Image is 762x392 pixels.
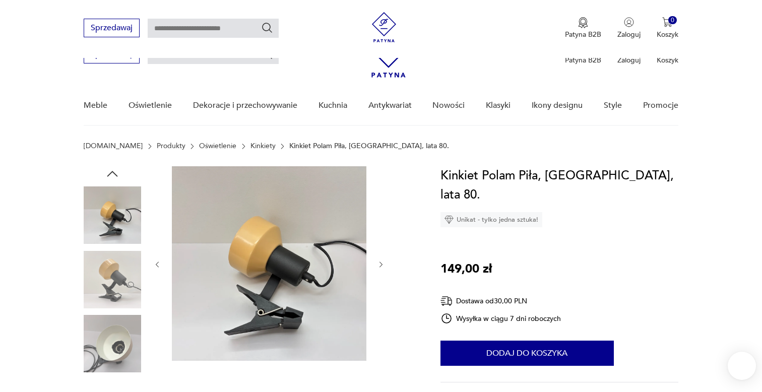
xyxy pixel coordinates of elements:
a: Oświetlenie [129,86,172,125]
p: Zaloguj [617,30,641,39]
a: Oświetlenie [199,142,236,150]
a: Meble [84,86,107,125]
a: Antykwariat [368,86,412,125]
button: Patyna B2B [565,17,601,39]
a: Ikona medaluPatyna B2B [565,17,601,39]
a: Dekoracje i przechowywanie [193,86,297,125]
p: Patyna B2B [565,30,601,39]
p: Patyna B2B [565,55,601,65]
button: 0Koszyk [657,17,678,39]
img: Zdjęcie produktu Kinkiet Polam Piła, Polska, lata 80. [84,315,141,372]
img: Zdjęcie produktu Kinkiet Polam Piła, Polska, lata 80. [84,186,141,244]
a: Promocje [643,86,678,125]
a: Produkty [157,142,185,150]
p: Koszyk [657,55,678,65]
img: Ikona medalu [578,17,588,28]
img: Zdjęcie produktu Kinkiet Polam Piła, Polska, lata 80. [84,251,141,308]
button: Zaloguj [617,17,641,39]
a: Ikony designu [532,86,583,125]
a: Klasyki [486,86,511,125]
div: Wysyłka w ciągu 7 dni roboczych [440,312,561,324]
button: Sprzedawaj [84,19,140,37]
a: Sprzedawaj [84,51,140,58]
img: Ikonka użytkownika [624,17,634,27]
div: Unikat - tylko jedna sztuka! [440,212,542,227]
a: Sprzedawaj [84,25,140,32]
a: Kuchnia [319,86,347,125]
button: Dodaj do koszyka [440,341,614,366]
div: Dostawa od 30,00 PLN [440,295,561,307]
p: Kinkiet Polam Piła, [GEOGRAPHIC_DATA], lata 80. [289,142,449,150]
p: Koszyk [657,30,678,39]
img: Ikona diamentu [444,215,454,224]
div: 0 [668,16,677,25]
p: Zaloguj [617,55,641,65]
iframe: Smartsupp widget button [728,352,756,380]
a: Kinkiety [250,142,276,150]
a: Nowości [432,86,465,125]
a: Style [604,86,622,125]
a: [DOMAIN_NAME] [84,142,143,150]
h1: Kinkiet Polam Piła, [GEOGRAPHIC_DATA], lata 80. [440,166,678,205]
img: Zdjęcie produktu Kinkiet Polam Piła, Polska, lata 80. [172,166,366,361]
img: Patyna - sklep z meblami i dekoracjami vintage [369,12,399,42]
img: Ikona dostawy [440,295,453,307]
button: Szukaj [261,22,273,34]
img: Ikona koszyka [662,17,672,27]
p: 149,00 zł [440,259,492,279]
